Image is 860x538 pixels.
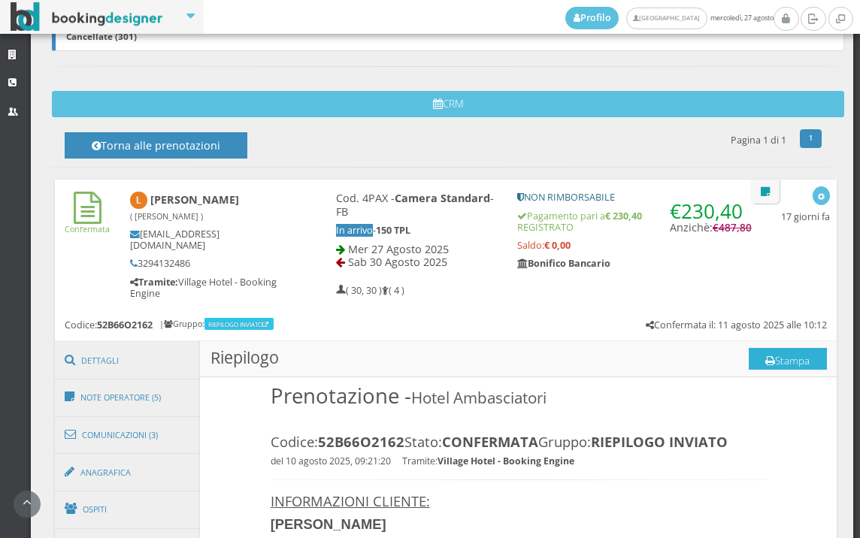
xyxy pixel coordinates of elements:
[81,139,230,162] h4: Torna alle prenotazioni
[66,30,137,42] b: Cancellate (301)
[565,7,774,29] span: mercoledì, 27 agosto
[65,132,247,159] button: Torna alle prenotazioni
[55,378,201,417] a: Note Operatore (5)
[130,228,285,251] h5: [EMAIL_ADDRESS][DOMAIN_NAME]
[159,319,275,329] h6: | Gruppo:
[544,239,571,252] strong: € 0,00
[271,456,767,467] h4: del 10 agosto 2025, 09:21:20 Tramite:
[517,257,610,270] b: Bonifico Bancario
[376,224,410,237] b: 150 TPL
[65,319,153,331] h5: Codice:
[681,198,743,225] span: 230,40
[565,7,619,29] a: Profilo
[670,192,752,234] h4: Anzichè:
[271,491,430,510] u: INFORMAZIONI CLIENTE:
[55,341,201,380] a: Dettagli
[65,210,110,234] a: Confermata
[336,285,404,296] h5: ( 30, 30 ) ( 4 )
[130,276,178,289] b: Tramite:
[626,8,707,29] a: [GEOGRAPHIC_DATA]
[442,432,538,451] span: CONFERMATA
[130,277,285,299] h5: Village Hotel - Booking Engine
[130,192,239,222] b: [PERSON_NAME]
[200,341,837,378] h3: Riepilogo
[646,319,827,331] h5: Confermata il: 11 agosto 2025 alle 10:12
[348,242,449,256] span: Mer 27 Agosto 2025
[55,416,201,455] a: Comunicazioni (3)
[517,192,751,203] h5: NON RIMBORSABILE
[336,224,373,237] span: In arrivo
[395,191,490,205] b: Camera Standard
[55,453,201,492] a: Anagrafica
[670,198,743,225] span: €
[271,434,767,450] h3: Codice: Stato: Gruppo:
[781,211,830,222] h5: 17 giorni fa
[336,192,498,218] h4: Cod. 4PAX - - FB
[438,455,574,467] b: Village Hotel - Booking Engine
[749,348,827,370] button: Stampa
[713,221,752,234] span: €
[130,192,147,209] img: Luigi Panunzio
[348,255,447,269] span: Sab 30 Agosto 2025
[208,320,271,328] a: RIEPILOGO INVIATO
[52,23,844,51] a: Cancellate (301)
[318,432,404,451] b: 52B66O2162
[719,221,752,234] span: 487,80
[517,210,751,233] h5: Pagamento pari a REGISTRATO
[55,490,201,529] a: Ospiti
[517,240,751,251] h5: Saldo:
[591,432,728,451] b: RIEPILOGO INVIATO
[731,134,786,146] h5: Pagina 1 di 1
[11,2,163,32] img: BookingDesigner.com
[800,129,822,149] a: 1
[97,319,153,331] b: 52B66O2162
[411,387,547,408] small: Hotel Ambasciatori
[130,258,285,269] h5: 3294132486
[336,225,498,236] h5: -
[52,91,844,117] button: CRM
[605,210,642,222] strong: € 230,40
[271,383,767,408] h1: Prenotazione -
[130,210,203,222] small: ( [PERSON_NAME] )
[271,516,386,532] b: [PERSON_NAME]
